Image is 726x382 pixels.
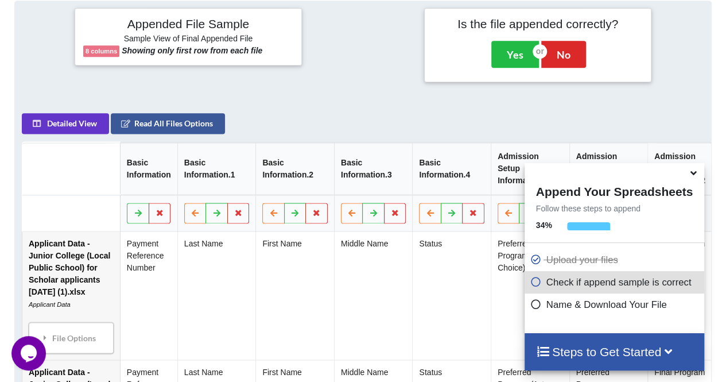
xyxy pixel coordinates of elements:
[491,142,569,195] th: Admission Setup Information
[32,326,110,350] div: File Options
[541,41,586,67] button: No
[334,231,413,360] td: Middle Name
[491,41,539,67] button: Yes
[83,34,293,45] h6: Sample View of Final Appended File
[536,221,552,230] b: 34 %
[11,336,48,371] iframe: chat widget
[647,142,712,195] th: Admission Setup Information.2
[413,142,491,195] th: Basic Information.4
[256,231,335,360] td: First Name
[536,345,693,359] h4: Steps to Get Started
[122,46,262,55] b: Showing only first row from each file
[433,17,643,31] h4: Is the file appended correctly?
[29,301,71,308] i: Applicant Data
[86,48,117,55] b: 8 columns
[111,113,225,134] button: Read All Files Options
[569,142,648,195] th: Admission Setup Information.1
[530,253,701,267] p: Upload your files
[525,203,704,214] p: Follow these steps to append
[83,17,293,33] h4: Appended File Sample
[525,182,704,199] h4: Append Your Spreadsheets
[177,142,256,195] th: Basic Information.1
[22,113,109,134] button: Detailed View
[413,231,491,360] td: Status
[530,298,701,312] p: Name & Download Your File
[334,142,413,195] th: Basic Information.3
[530,275,701,290] p: Check if append sample is correct
[120,142,177,195] th: Basic Information
[120,231,177,360] td: Payment Reference Number
[22,231,120,360] td: Applicant Data - Junior College (Local Public School) for Scholar applicants [DATE] (1).xlsx
[177,231,256,360] td: Last Name
[256,142,335,195] th: Basic Information.2
[491,231,569,360] td: Preferred Program (1st Choice)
